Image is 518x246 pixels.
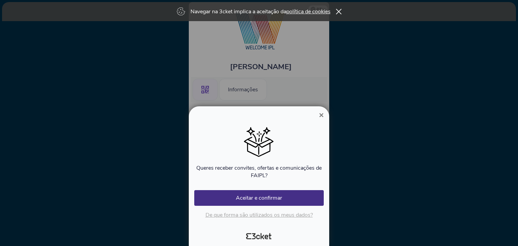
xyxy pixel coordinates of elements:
a: política de cookies [286,8,331,15]
p: De que forma são utilizados os meus dados? [194,211,324,219]
span: × [319,110,324,120]
button: Aceitar e confirmar [194,190,324,206]
p: Navegar na 3cket implica a aceitação da [191,8,331,15]
p: Queres receber convites, ofertas e comunicações de FAIPL? [194,164,324,179]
